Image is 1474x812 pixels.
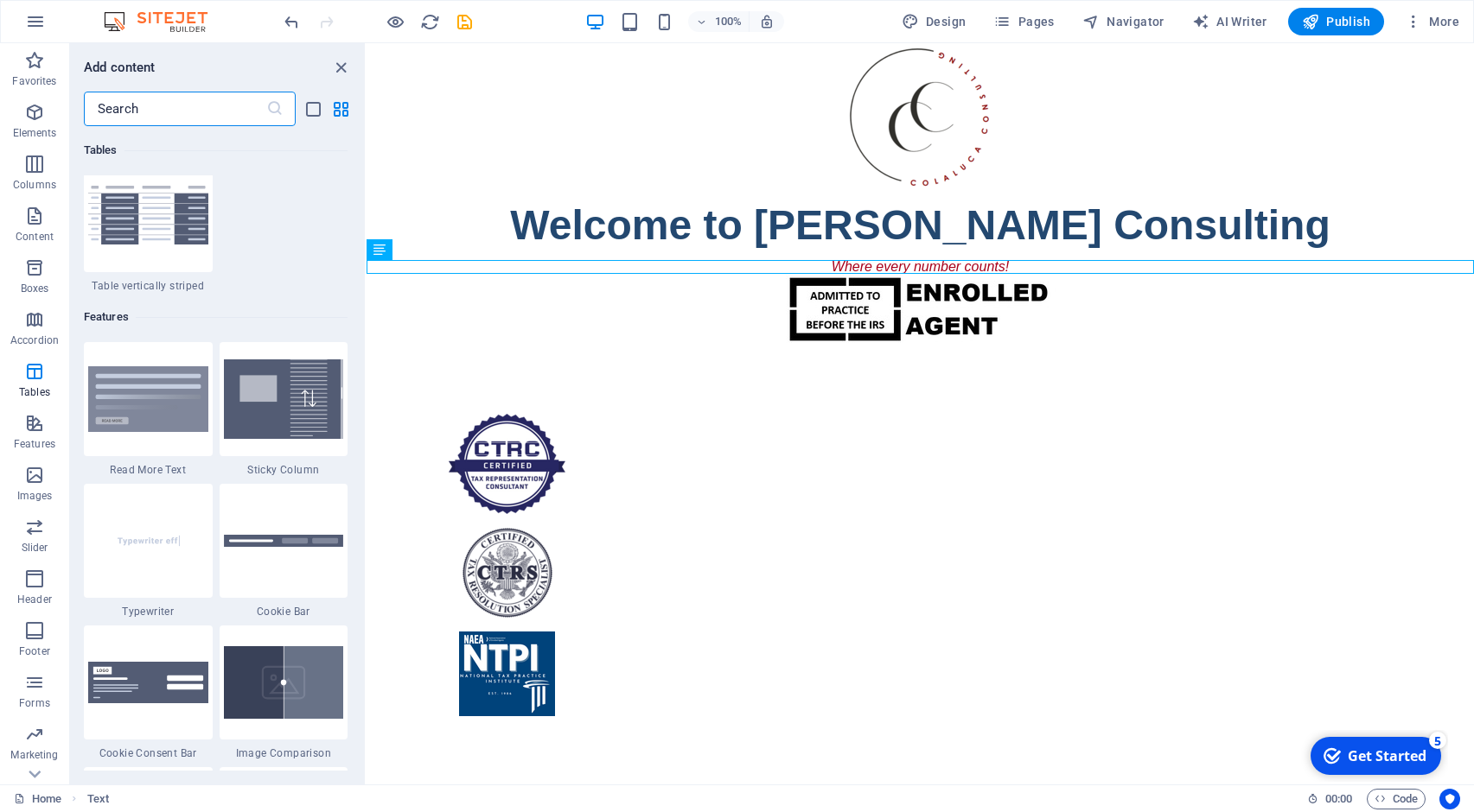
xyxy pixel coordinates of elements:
[128,2,145,19] div: 5
[12,74,56,88] p: Favorites
[19,644,50,658] p: Footer
[88,662,208,703] img: cookie-consent-baner.svg
[84,605,213,619] span: Typewriter
[419,11,440,32] button: reload
[84,342,213,477] div: Read More Text
[1192,13,1267,30] span: AI Writer
[17,489,53,503] p: Images
[13,178,56,192] p: Columns
[454,11,475,32] button: save
[84,92,266,126] input: Search
[84,307,348,327] h6: Features
[220,484,348,619] div: Cookie Bar
[220,625,348,760] div: Image Comparison
[993,13,1054,30] span: Pages
[895,8,973,35] button: Design
[99,11,229,32] img: Editor Logo
[84,140,348,161] h6: Tables
[1307,789,1353,809] h6: Session time
[10,333,59,347] p: Accordion
[220,342,348,477] div: Sticky Column
[87,789,109,809] nav: breadcrumb
[1185,8,1274,35] button: AI Writer
[224,535,344,548] img: cookie-info.svg
[759,14,775,29] i: On resize automatically adjust zoom level to fit chosen device.
[87,789,109,809] span: Click to select. Double-click to edit
[22,541,48,555] p: Slider
[714,11,742,32] h6: 100%
[895,8,973,35] div: Design (Ctrl+Alt+Y)
[455,12,475,32] i: Save (Ctrl+S)
[84,279,213,293] span: Table vertically striped
[1325,789,1352,809] span: 00 00
[88,501,208,580] img: Typewritereffect_thumbnail.svg
[220,605,348,619] span: Cookie Bar
[1082,13,1165,30] span: Navigator
[47,16,125,35] div: Get Started
[986,8,1061,35] button: Pages
[282,12,302,32] i: Undo: Delete elements (Ctrl+Z)
[84,463,213,477] span: Read More Text
[10,748,58,762] p: Marketing
[1439,789,1460,809] button: Usercentrics
[84,57,156,78] h6: Add content
[10,7,140,45] div: Get Started 5 items remaining, 0% complete
[420,12,440,32] i: Reload page
[1288,8,1384,35] button: Publish
[16,230,54,244] p: Content
[1375,789,1418,809] span: Code
[14,437,55,451] p: Features
[17,593,52,606] p: Header
[19,696,50,710] p: Forms
[330,98,351,119] button: grid-view
[385,11,405,32] button: Click here to leave preview mode and continue editing
[224,359,344,439] img: StickyColumn.svg
[1367,789,1426,809] button: Code
[88,186,208,244] img: table-vertically-striped.svg
[224,646,344,719] img: image-comparison.svg
[21,282,49,295] p: Boxes
[688,11,750,32] button: 100%
[220,746,348,760] span: Image Comparison
[1405,13,1459,30] span: More
[88,366,208,432] img: Read_More_Thumbnail.svg
[84,625,213,760] div: Cookie Consent Bar
[14,789,61,809] a: Click to cancel selection. Double-click to open Pages
[13,126,57,140] p: Elements
[84,746,213,760] span: Cookie Consent Bar
[281,11,302,32] button: undo
[1337,792,1340,805] span: :
[330,57,351,78] button: close panel
[1075,8,1171,35] button: Navigator
[1302,13,1370,30] span: Publish
[902,13,967,30] span: Design
[84,158,213,293] div: Table vertically striped
[303,98,323,119] button: list-view
[84,484,213,619] div: Typewriter
[1398,8,1466,35] button: More
[19,385,50,399] p: Tables
[220,463,348,477] span: Sticky Column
